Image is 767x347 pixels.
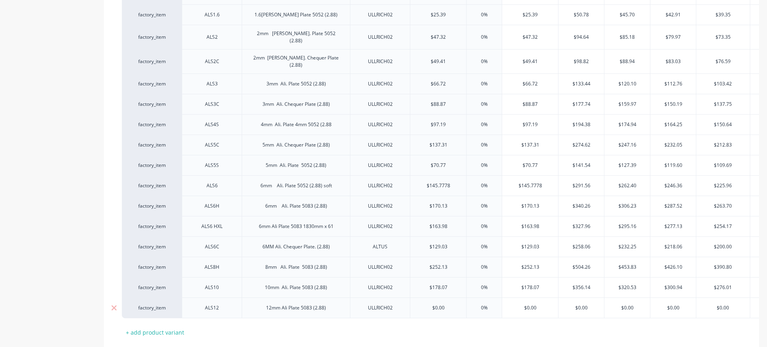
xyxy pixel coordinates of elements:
[259,262,334,272] div: 8mm Ali. Plate 5083 (2.88)
[130,121,174,128] div: factory_item
[464,176,504,196] div: 0%
[410,216,466,236] div: $163.98
[558,237,604,257] div: $258.06
[410,257,466,277] div: $252.13
[464,257,504,277] div: 0%
[502,27,558,47] div: $47.32
[192,10,232,20] div: ALS1.6
[192,160,232,171] div: ALS5S
[558,155,604,175] div: $141.54
[464,196,504,216] div: 0%
[502,94,558,114] div: $88.87
[192,119,232,130] div: ALS4S
[650,94,696,114] div: $150.19
[558,27,604,47] div: $94.64
[192,79,232,89] div: ALS3
[464,237,504,257] div: 0%
[502,176,558,196] div: $145.7778
[410,176,466,196] div: $145.7778
[502,216,558,236] div: $163.98
[260,79,332,89] div: 3mm Ali. Plate 5052 (2.88)
[502,257,558,277] div: $252.13
[502,278,558,297] div: $178.07
[558,216,604,236] div: $327.96
[130,34,174,41] div: factory_item
[464,5,504,25] div: 0%
[464,278,504,297] div: 0%
[410,135,466,155] div: $137.31
[360,262,400,272] div: ULLRICH02
[558,94,604,114] div: $177.74
[259,160,333,171] div: 5mm Ali. Plate 5052 (2.88)
[259,201,334,211] div: 6mm Ali. Plate 5083 (2.88)
[245,53,347,70] div: 2mm [PERSON_NAME]. Chequer Plate (2.88)
[558,196,604,216] div: $340.26
[192,201,232,211] div: ALS6H
[696,115,750,135] div: $150.64
[360,221,400,232] div: ULLRICH02
[360,180,400,191] div: ULLRICH02
[410,155,466,175] div: $70.77
[604,155,650,175] div: $127.39
[192,99,232,109] div: ALS3C
[604,115,650,135] div: $174.94
[256,140,336,150] div: 5mm Ali. Chequer Plate (2.88)
[604,298,650,318] div: $0.00
[410,52,466,71] div: $49.41
[696,257,750,277] div: $390.80
[502,237,558,257] div: $129.03
[464,298,504,318] div: 0%
[254,119,338,130] div: 4mm Ali. Plate 4mm 5052 (2.88
[696,5,750,25] div: $39.35
[650,5,696,25] div: $42.91
[558,52,604,71] div: $98.82
[558,257,604,277] div: $504.26
[696,135,750,155] div: $212.83
[696,278,750,297] div: $276.01
[260,303,332,313] div: 12mm Ali Plate 5083 (2.88)
[558,176,604,196] div: $291.56
[502,196,558,216] div: $170.13
[252,221,340,232] div: 6mm Ali Plate 5083 1830mm x 61
[650,278,696,297] div: $300.94
[604,135,650,155] div: $247.16
[360,79,400,89] div: ULLRICH02
[248,10,344,20] div: 1.6[PERSON_NAME] Plate 5052 (2.88)
[558,135,604,155] div: $274.62
[130,304,174,311] div: factory_item
[650,27,696,47] div: $79.97
[604,52,650,71] div: $88.94
[360,282,400,293] div: ULLRICH02
[256,99,336,109] div: 3mm Ali. Chequer Plate (2.88)
[604,94,650,114] div: $159.97
[360,99,400,109] div: ULLRICH02
[130,182,174,189] div: factory_item
[464,135,504,155] div: 0%
[650,257,696,277] div: $426.10
[650,237,696,257] div: $218.06
[502,155,558,175] div: $70.77
[122,326,188,339] div: + add product variant
[130,101,174,108] div: factory_item
[192,140,232,150] div: ALS5C
[604,216,650,236] div: $295.16
[464,115,504,135] div: 0%
[360,303,400,313] div: ULLRICH02
[464,216,504,236] div: 0%
[604,176,650,196] div: $262.40
[696,196,750,216] div: $263.70
[558,298,604,318] div: $0.00
[502,52,558,71] div: $49.41
[604,74,650,94] div: $120.10
[650,135,696,155] div: $232.05
[502,5,558,25] div: $25.39
[464,27,504,47] div: 0%
[696,298,750,318] div: $0.00
[360,119,400,130] div: ULLRICH02
[258,282,334,293] div: 10mm Ali. Plate 5083 (2.88)
[650,196,696,216] div: $287.52
[696,52,750,71] div: $76.59
[410,5,466,25] div: $25.39
[604,237,650,257] div: $232.25
[696,74,750,94] div: $103.42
